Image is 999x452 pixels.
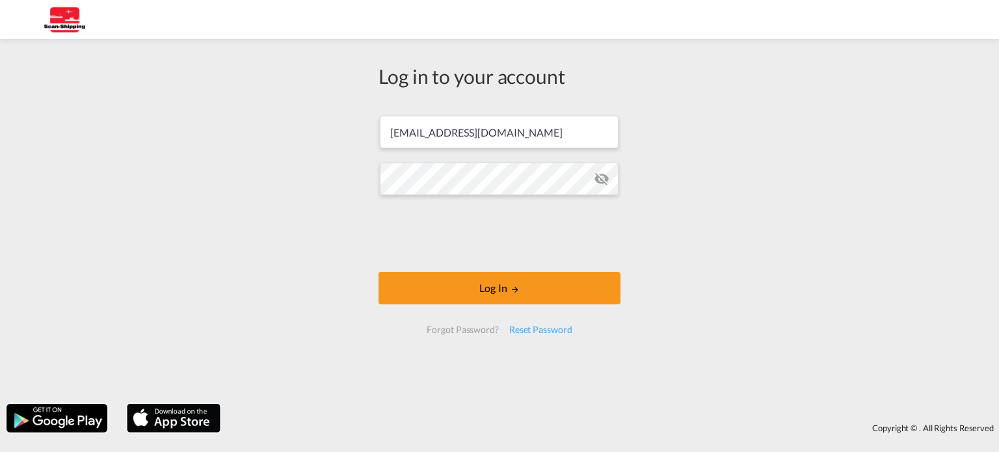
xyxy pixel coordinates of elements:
img: google.png [5,403,109,434]
div: Forgot Password? [421,318,503,341]
input: Enter email/phone number [380,116,619,148]
div: Log in to your account [379,62,620,90]
div: Copyright © . All Rights Reserved [227,417,999,439]
iframe: reCAPTCHA [401,208,598,259]
div: Reset Password [504,318,578,341]
button: LOGIN [379,272,620,304]
img: apple.png [126,403,222,434]
img: 123b615026f311ee80dabbd30bc9e10f.jpg [20,5,107,34]
md-icon: icon-eye-off [594,171,609,187]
